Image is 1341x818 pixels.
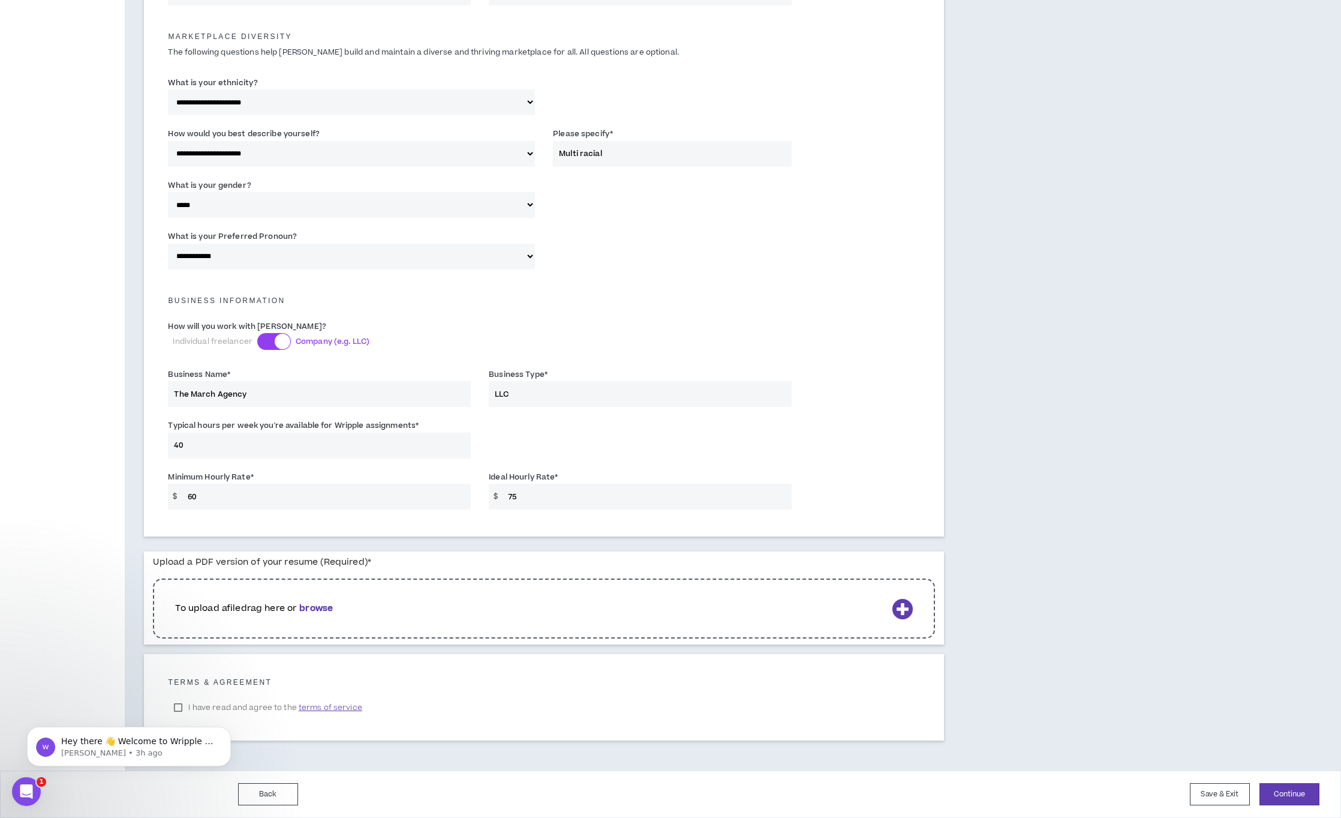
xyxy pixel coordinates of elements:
[502,484,792,510] input: Ex $90
[299,602,333,615] b: browse
[168,365,230,384] label: Business Name
[168,227,297,246] label: What is your Preferred Pronoun?
[168,484,182,510] span: $
[168,317,326,336] label: How will you work with [PERSON_NAME]?
[489,468,558,487] label: Ideal Hourly Rate
[168,699,368,717] label: I have read and agree to the
[168,73,258,92] label: What is your ethnicity?
[296,336,369,347] span: Company (e.g. LLC)
[553,141,792,167] input: Specify here
[168,468,253,487] label: Minimum Hourly Rate
[238,783,298,805] button: Back
[159,296,929,305] h5: Business Information
[1190,783,1250,805] button: Save & Exit
[173,336,252,347] span: Individual freelancer
[159,47,929,58] p: The following questions help [PERSON_NAME] build and maintain a diverse and thriving marketplace ...
[489,381,792,407] input: LLC, S-Corp, C-Corp, etc.
[489,365,548,384] label: Business Type
[168,176,251,195] label: What is your gender?
[37,777,46,787] span: 1
[159,32,929,41] h5: Marketplace Diversity
[1259,783,1319,805] button: Continue
[299,702,362,714] span: terms of service
[553,124,613,143] label: Please specify
[9,702,249,786] iframe: Intercom notifications message
[182,484,471,510] input: Ex $75
[168,381,471,407] input: Business Name
[168,416,419,435] label: Typical hours per week you're available for Wripple assignments
[168,678,920,687] h5: Terms & Agreement
[153,573,935,645] div: To upload afiledrag here orbrowse
[168,124,319,143] label: How would you best describe yourself?
[489,484,503,510] span: $
[175,602,886,615] p: To upload a file drag here or
[153,552,371,573] label: Upload a PDF version of your resume (Required)
[12,777,41,806] iframe: Intercom live chat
